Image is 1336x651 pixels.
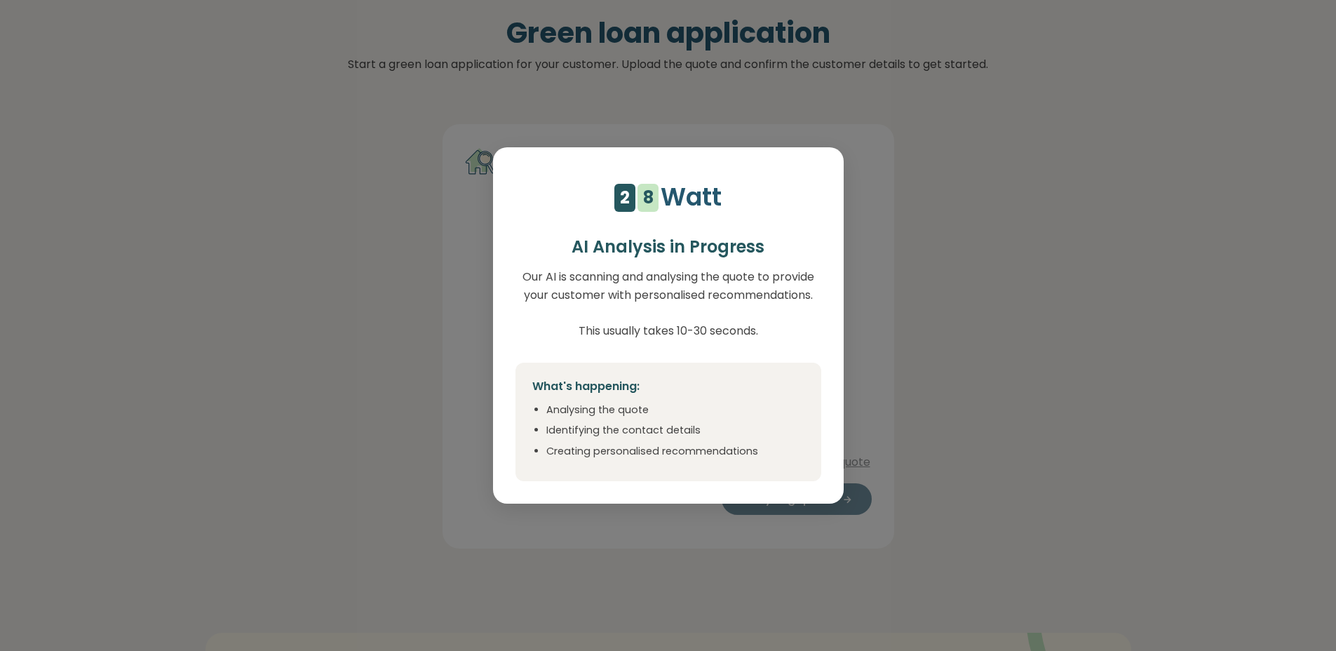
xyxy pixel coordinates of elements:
[620,184,630,212] div: 2
[515,237,821,257] h2: AI Analysis in Progress
[532,380,804,394] h4: What's happening:
[546,423,804,438] li: Identifying the contact details
[661,177,722,217] p: Watt
[643,184,654,212] div: 8
[515,268,821,340] p: Our AI is scanning and analysing the quote to provide your customer with personalised recommendat...
[546,403,804,418] li: Analysing the quote
[546,444,804,459] li: Creating personalised recommendations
